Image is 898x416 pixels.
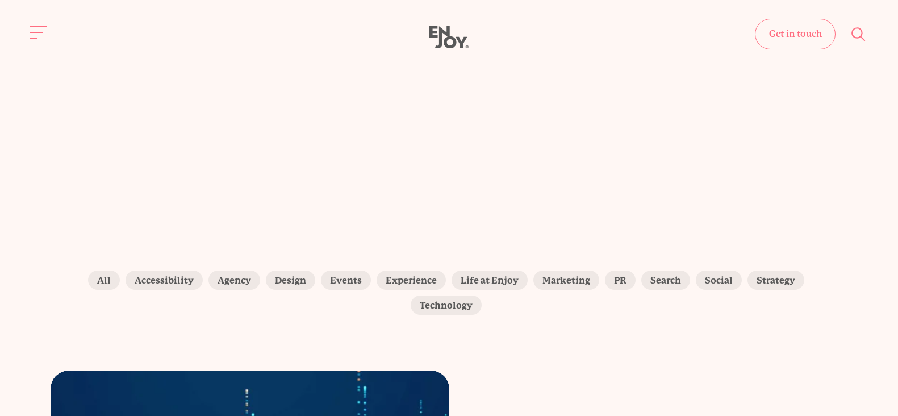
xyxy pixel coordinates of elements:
[88,271,120,290] label: All
[377,271,446,290] label: Experience
[27,20,51,44] button: Site navigation
[641,271,690,290] label: Search
[411,296,482,315] label: Technology
[747,271,804,290] label: Strategy
[847,22,871,46] button: Site search
[533,271,599,290] label: Marketing
[605,271,636,290] label: PR
[266,271,315,290] label: Design
[452,271,528,290] label: Life at Enjoy
[321,271,371,290] label: Events
[755,19,836,49] a: Get in touch
[696,271,742,290] label: Social
[126,271,203,290] label: Accessibility
[208,271,260,290] label: Agency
